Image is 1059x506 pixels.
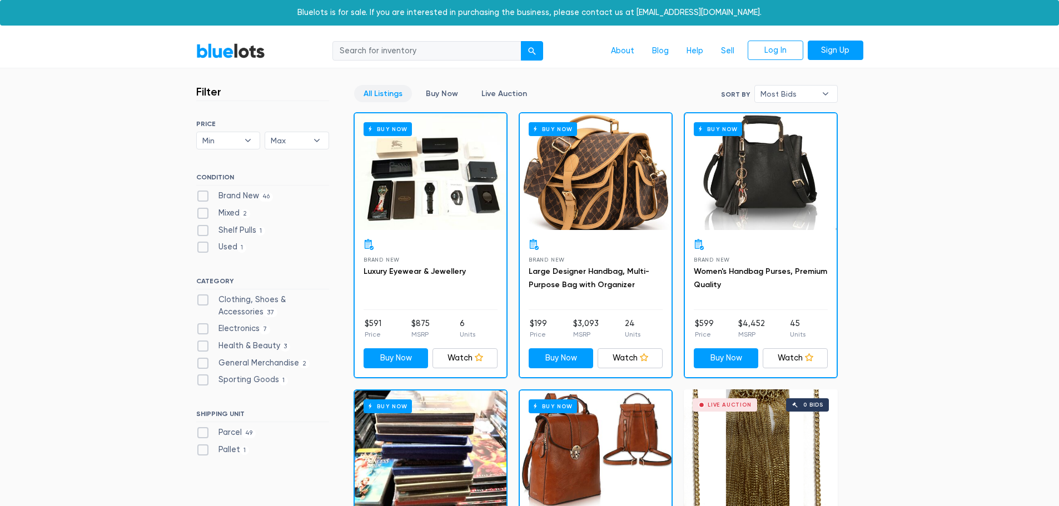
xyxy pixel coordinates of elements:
span: Brand New [694,257,730,263]
li: $4,452 [738,318,765,340]
h6: Buy Now [694,122,742,136]
span: 2 [299,359,310,368]
li: $3,093 [573,318,599,340]
span: 1 [256,227,266,236]
li: $599 [695,318,714,340]
a: Watch [432,348,498,368]
span: 1 [240,446,250,455]
a: Buy Now [685,113,837,230]
p: Units [460,329,475,339]
span: 2 [240,209,251,218]
h3: Filter [196,85,221,98]
h6: Buy Now [529,399,577,413]
a: About [602,41,643,62]
a: Buy Now [416,85,468,102]
li: $591 [365,318,381,340]
label: Pallet [196,444,250,456]
label: Electronics [196,323,271,335]
a: Watch [598,348,663,368]
b: ▾ [305,132,329,149]
p: Price [530,329,547,339]
div: Live Auction [708,402,752,408]
a: Buy Now [364,348,429,368]
h6: SHIPPING UNIT [196,410,329,422]
label: General Merchandise [196,357,310,369]
h6: CATEGORY [196,277,329,289]
a: Help [678,41,712,62]
input: Search for inventory [332,41,521,61]
a: Buy Now [355,113,506,230]
p: Units [790,329,806,339]
p: MSRP [411,329,430,339]
h6: Buy Now [364,399,412,413]
span: 1 [237,244,247,253]
span: 37 [263,308,278,317]
li: $875 [411,318,430,340]
a: Live Auction 0 bids [684,389,838,506]
li: $199 [530,318,547,340]
label: Parcel [196,427,256,439]
a: All Listings [354,85,412,102]
span: 3 [280,342,291,351]
a: BlueLots [196,43,265,59]
span: 46 [259,193,274,202]
label: Brand New [196,190,274,202]
b: ▾ [814,86,837,102]
h6: Buy Now [364,122,412,136]
div: 0 bids [803,402,823,408]
label: Shelf Pulls [196,224,266,237]
span: Brand New [364,257,400,263]
span: Most Bids [760,86,816,102]
label: Health & Beauty [196,340,291,352]
span: 1 [279,377,289,385]
a: Buy Now [529,348,594,368]
p: Price [695,329,714,339]
a: Live Auction [472,85,536,102]
label: Sort By [721,89,750,99]
a: Sign Up [808,41,863,61]
label: Sporting Goods [196,374,289,386]
p: Units [625,329,640,339]
a: Buy Now [694,348,759,368]
span: 49 [242,429,256,438]
span: Min [202,132,239,149]
a: Women's Handbag Purses, Premium Quality [694,267,827,289]
p: MSRP [573,329,599,339]
a: Luxury Eyewear & Jewellery [364,267,466,276]
span: Max [271,132,307,149]
li: 24 [625,318,640,340]
h6: Buy Now [529,122,577,136]
a: Blog [643,41,678,62]
li: 6 [460,318,475,340]
span: Brand New [529,257,565,263]
label: Used [196,241,247,253]
a: Log In [748,41,803,61]
a: Watch [763,348,828,368]
h6: PRICE [196,120,329,128]
label: Mixed [196,207,251,219]
a: Sell [712,41,743,62]
h6: CONDITION [196,173,329,186]
a: Buy Now [520,113,672,230]
li: 45 [790,318,806,340]
b: ▾ [236,132,260,149]
a: Large Designer Handbag, Multi-Purpose Bag with Organizer [529,267,649,289]
p: MSRP [738,329,765,339]
span: 7 [260,325,271,334]
p: Price [365,329,381,339]
label: Clothing, Shoes & Accessories [196,294,329,318]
